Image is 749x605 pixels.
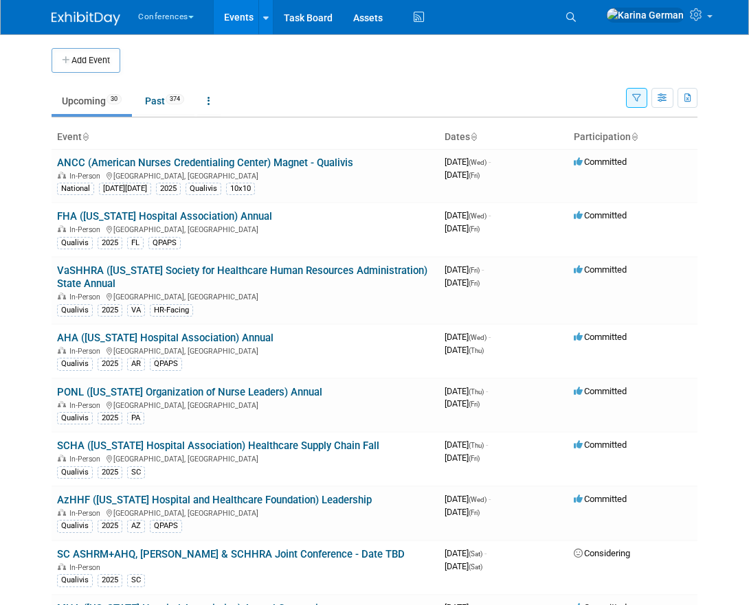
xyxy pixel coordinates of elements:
[57,170,434,181] div: [GEOGRAPHIC_DATA], [GEOGRAPHIC_DATA]
[469,400,480,408] span: (Fri)
[445,548,487,558] span: [DATE]
[469,563,482,571] span: (Sat)
[57,183,94,195] div: National
[166,94,184,104] span: 374
[469,159,487,166] span: (Wed)
[57,412,93,424] div: Qualivis
[574,332,627,342] span: Committed
[469,442,484,449] span: (Thu)
[69,455,104,464] span: In-Person
[69,293,104,301] span: In-Person
[127,237,144,249] div: FL
[52,12,120,25] img: ExhibitDay
[469,225,480,233] span: (Fri)
[486,440,488,450] span: -
[57,210,272,222] a: FHA ([US_STATE] Hospital Association) Annual
[568,126,697,149] th: Participation
[57,574,93,586] div: Qualivis
[489,210,491,220] span: -
[57,290,434,301] div: [GEOGRAPHIC_DATA], [GEOGRAPHIC_DATA]
[58,347,66,354] img: In-Person Event
[574,157,627,167] span: Committed
[107,94,122,104] span: 30
[98,237,122,249] div: 2025
[469,266,480,274] span: (Fri)
[445,345,484,355] span: [DATE]
[57,494,372,506] a: AzHHF ([US_STATE] Hospital and Healthcare Foundation) Leadership
[57,548,405,560] a: SC ASHRM+AHQ, [PERSON_NAME] & SCHHRA Joint Conference - Date TBD
[445,386,488,396] span: [DATE]
[98,358,122,370] div: 2025
[52,88,132,114] a: Upcoming30
[98,520,122,532] div: 2025
[226,183,255,195] div: 10x10
[58,563,66,570] img: In-Person Event
[58,401,66,408] img: In-Person Event
[127,358,145,370] div: AR
[469,550,482,558] span: (Sat)
[574,494,627,504] span: Committed
[186,183,221,195] div: Qualivis
[606,8,684,23] img: Karina German
[445,170,480,180] span: [DATE]
[98,304,122,317] div: 2025
[57,399,434,410] div: [GEOGRAPHIC_DATA], [GEOGRAPHIC_DATA]
[574,264,627,275] span: Committed
[150,358,182,370] div: QPAPS
[69,563,104,572] span: In-Person
[57,466,93,479] div: Qualivis
[69,509,104,518] span: In-Person
[58,225,66,232] img: In-Person Event
[445,277,480,288] span: [DATE]
[58,455,66,461] img: In-Person Event
[469,509,480,516] span: (Fri)
[127,466,145,479] div: SC
[445,223,480,233] span: [DATE]
[445,494,491,504] span: [DATE]
[82,131,89,142] a: Sort by Event Name
[469,334,487,341] span: (Wed)
[99,183,151,195] div: [DATE][DATE]
[127,304,145,317] div: VA
[469,496,487,503] span: (Wed)
[52,48,120,73] button: Add Event
[631,131,638,142] a: Sort by Participation Type
[57,453,434,464] div: [GEOGRAPHIC_DATA], [GEOGRAPHIC_DATA]
[445,157,491,167] span: [DATE]
[469,455,480,462] span: (Fri)
[445,453,480,463] span: [DATE]
[58,509,66,516] img: In-Person Event
[156,183,181,195] div: 2025
[469,172,480,179] span: (Fri)
[469,212,487,220] span: (Wed)
[69,401,104,410] span: In-Person
[69,172,104,181] span: In-Person
[57,157,353,169] a: ANCC (American Nurses Credentialing Center) Magnet - Qualivis
[58,293,66,299] img: In-Person Event
[57,264,427,290] a: VaSHHRA ([US_STATE] Society for Healthcare Human Resources Administration) State Annual
[489,494,491,504] span: -
[98,466,122,479] div: 2025
[445,561,482,571] span: [DATE]
[98,412,122,424] div: 2025
[482,264,484,275] span: -
[69,347,104,356] span: In-Person
[57,386,322,398] a: PONL ([US_STATE] Organization of Nurse Leaders) Annual
[57,520,93,532] div: Qualivis
[469,388,484,396] span: (Thu)
[445,210,491,220] span: [DATE]
[127,520,145,532] div: AZ
[127,412,144,424] div: PA
[58,172,66,179] img: In-Person Event
[98,574,122,586] div: 2025
[470,131,477,142] a: Sort by Start Date
[69,225,104,234] span: In-Person
[57,332,273,344] a: AHA ([US_STATE] Hospital Association) Annual
[57,507,434,518] div: [GEOGRAPHIC_DATA], [GEOGRAPHIC_DATA]
[469,279,480,287] span: (Fri)
[486,386,488,396] span: -
[574,440,627,450] span: Committed
[57,358,93,370] div: Qualivis
[574,548,630,558] span: Considering
[57,223,434,234] div: [GEOGRAPHIC_DATA], [GEOGRAPHIC_DATA]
